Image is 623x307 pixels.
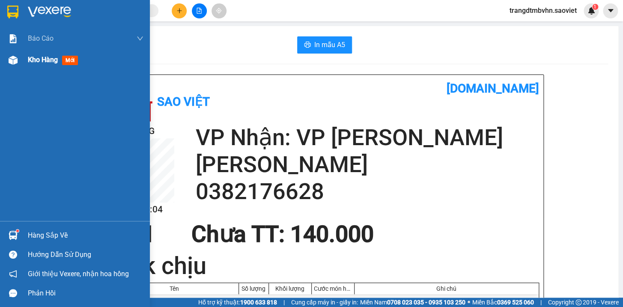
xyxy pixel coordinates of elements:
span: In mẫu A5 [314,39,345,50]
span: Hỗ trợ kỹ thuật: [198,298,277,307]
sup: 1 [16,230,19,232]
button: caret-down [603,3,618,18]
span: down [137,35,143,42]
span: Cung cấp máy in - giấy in: [291,298,358,307]
div: Tên [113,285,236,292]
div: Cước món hàng [314,285,352,292]
strong: 0369 525 060 [497,299,534,306]
div: Chưa TT : 140.000 [186,221,379,247]
button: plus [172,3,187,18]
span: caret-down [607,7,614,15]
div: Phản hồi [28,287,143,300]
span: | [540,298,542,307]
img: logo-vxr [7,6,18,18]
span: printer [304,41,311,49]
span: aim [216,8,222,14]
button: aim [212,3,227,18]
span: message [9,289,17,297]
h1: hg k chịu [110,249,539,283]
span: trangdtmbvhn.saoviet [503,5,584,16]
img: warehouse-icon [9,56,18,65]
span: notification [9,270,17,278]
span: file-add [196,8,202,14]
img: warehouse-icon [9,231,18,240]
b: [DOMAIN_NAME] [114,7,207,21]
b: Sao Việt [157,95,210,109]
span: mới [62,56,78,65]
b: Sao Việt [52,20,104,34]
div: Khối lượng [271,285,309,292]
h2: VP Nhận: VP [PERSON_NAME] [196,124,539,151]
div: Hàng sắp về [28,229,143,242]
b: [DOMAIN_NAME] [447,81,539,95]
div: Hướng dẫn sử dụng [28,248,143,261]
button: file-add [192,3,207,18]
h2: VP Nhận: VP [PERSON_NAME] [45,50,207,104]
span: Giới thiệu Vexere, nhận hoa hồng [28,268,129,279]
span: Kho hàng [28,56,58,64]
span: Miền Nam [360,298,465,307]
div: Số lượng [241,285,266,292]
strong: 0708 023 035 - 0935 103 250 [387,299,465,306]
img: logo.jpg [5,7,48,50]
span: copyright [575,299,581,305]
h2: 2U7HS5JG [5,50,69,64]
span: Báo cáo [28,33,54,44]
span: question-circle [9,250,17,259]
strong: 1900 633 818 [240,299,277,306]
sup: 1 [592,4,598,10]
h2: 0382176628 [196,178,539,205]
span: Miền Bắc [472,298,534,307]
span: 1 [593,4,596,10]
h2: [PERSON_NAME] [196,151,539,178]
button: printerIn mẫu A5 [297,36,352,54]
span: ⚪️ [468,301,470,304]
span: plus [176,8,182,14]
div: Ghi chú [357,285,537,292]
img: solution-icon [9,34,18,43]
span: | [283,298,285,307]
img: icon-new-feature [587,7,595,15]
